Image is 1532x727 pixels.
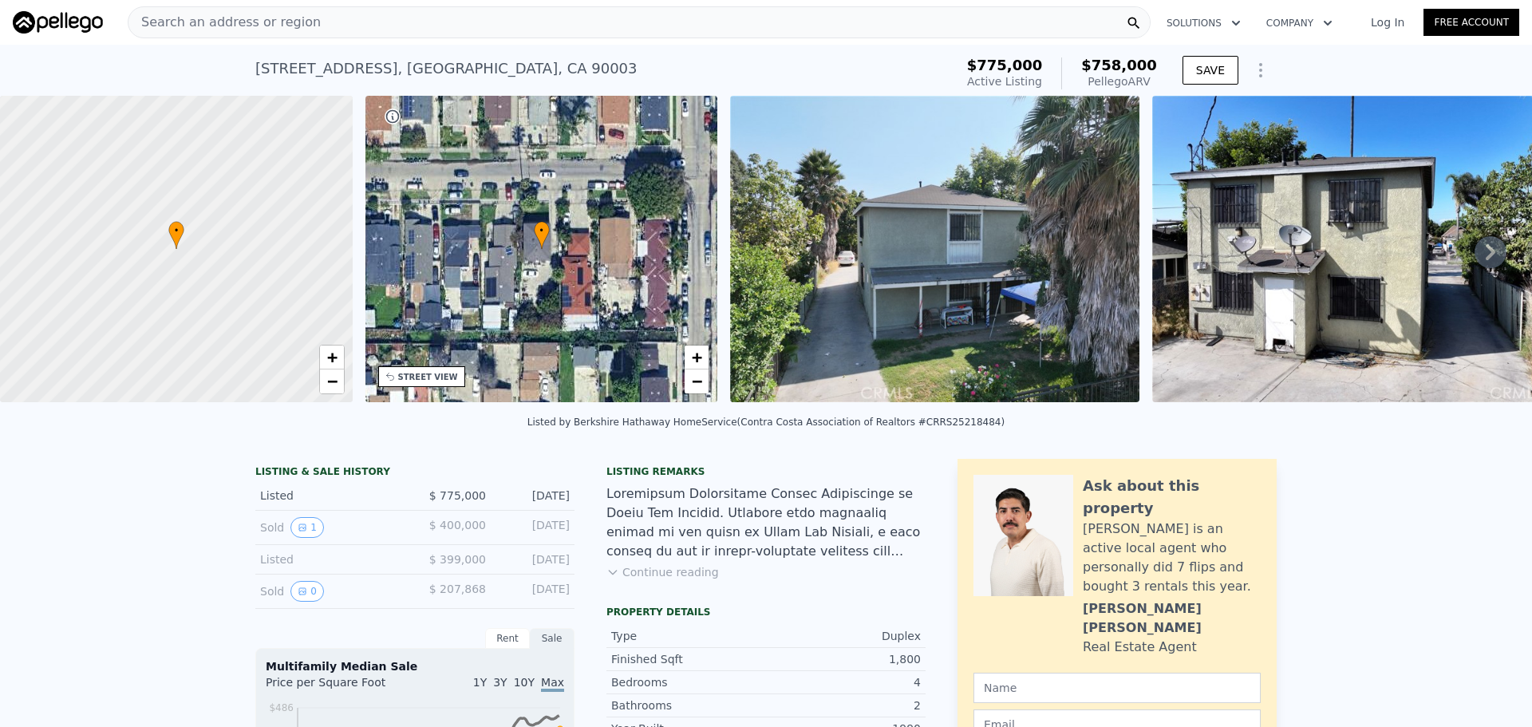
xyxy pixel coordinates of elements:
[269,702,294,713] tspan: $486
[260,488,402,504] div: Listed
[1423,9,1519,36] a: Free Account
[255,465,574,481] div: LISTING & SALE HISTORY
[766,697,921,713] div: 2
[611,697,766,713] div: Bathrooms
[534,221,550,249] div: •
[499,517,570,538] div: [DATE]
[1083,520,1261,596] div: [PERSON_NAME] is an active local agent who personally did 7 flips and bought 3 rentals this year.
[1081,73,1157,89] div: Pellego ARV
[499,488,570,504] div: [DATE]
[973,673,1261,703] input: Name
[1183,56,1238,85] button: SAVE
[685,346,709,369] a: Zoom in
[530,628,574,649] div: Sale
[685,369,709,393] a: Zoom out
[1352,14,1423,30] a: Log In
[13,11,103,34] img: Pellego
[766,651,921,667] div: 1,800
[967,75,1042,88] span: Active Listing
[290,581,324,602] button: View historical data
[255,57,638,80] div: [STREET_ADDRESS] , [GEOGRAPHIC_DATA] , CA 90003
[692,347,702,367] span: +
[128,13,321,32] span: Search an address or region
[527,417,1005,428] div: Listed by Berkshire Hathaway HomeService (Contra Costa Association of Realtors #CRRS25218484)
[499,551,570,567] div: [DATE]
[1083,475,1261,520] div: Ask about this property
[1245,54,1277,86] button: Show Options
[1154,9,1254,38] button: Solutions
[429,553,486,566] span: $ 399,000
[606,484,926,561] div: Loremipsum Dolorsitame Consec Adipiscinge se Doeiu Tem Incidid. Utlabore etdo magnaaliq enimad mi...
[967,57,1043,73] span: $775,000
[326,371,337,391] span: −
[766,628,921,644] div: Duplex
[429,519,486,531] span: $ 400,000
[320,369,344,393] a: Zoom out
[611,674,766,690] div: Bedrooms
[260,581,402,602] div: Sold
[766,674,921,690] div: 4
[611,651,766,667] div: Finished Sqft
[168,221,184,249] div: •
[541,676,564,692] span: Max
[499,581,570,602] div: [DATE]
[611,628,766,644] div: Type
[606,564,719,580] button: Continue reading
[730,96,1139,402] img: Sale: 169700125 Parcel: 48333492
[606,606,926,618] div: Property details
[534,223,550,238] span: •
[493,676,507,689] span: 3Y
[429,583,486,595] span: $ 207,868
[429,489,486,502] span: $ 775,000
[398,371,458,383] div: STREET VIEW
[266,674,415,700] div: Price per Square Foot
[266,658,564,674] div: Multifamily Median Sale
[1083,638,1197,657] div: Real Estate Agent
[326,347,337,367] span: +
[168,223,184,238] span: •
[1254,9,1345,38] button: Company
[320,346,344,369] a: Zoom in
[1081,57,1157,73] span: $758,000
[290,517,324,538] button: View historical data
[514,676,535,689] span: 10Y
[606,465,926,478] div: Listing remarks
[692,371,702,391] span: −
[485,628,530,649] div: Rent
[1083,599,1261,638] div: [PERSON_NAME] [PERSON_NAME]
[260,551,402,567] div: Listed
[260,517,402,538] div: Sold
[473,676,487,689] span: 1Y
